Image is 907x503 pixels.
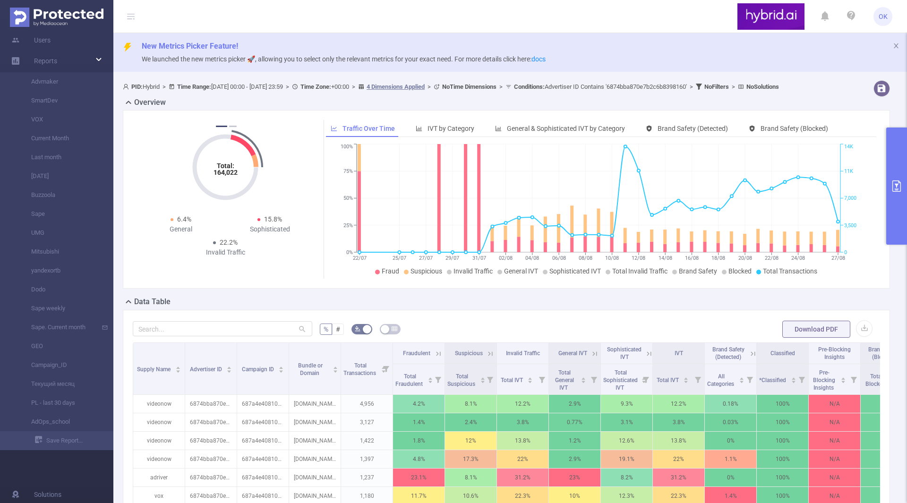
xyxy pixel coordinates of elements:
[770,350,795,357] span: Classified
[893,41,899,51] button: icon: close
[601,469,652,486] p: 8.2%
[185,469,237,486] p: 6874bba870e7b2c6b8398160
[501,377,524,384] span: Total IVT
[687,83,696,90] span: >
[743,364,756,394] i: Filter menu
[393,413,445,431] p: 1.4%
[497,432,548,450] p: 13.8%
[739,376,744,379] i: icon: caret-up
[844,196,856,202] tspan: 7,000
[19,280,102,299] a: Dodo
[237,395,289,413] p: 687a4e40810d98a6c03132dd
[506,350,540,357] span: Invalid Traffic
[333,365,338,371] div: Sort
[185,450,237,468] p: 6874bba870e7b2c6b8398160
[893,43,899,49] i: icon: close
[331,125,337,132] i: icon: line-chart
[177,215,191,223] span: 6.4%
[324,325,328,333] span: %
[19,72,102,91] a: Advmaker
[419,255,433,261] tspan: 27/07
[738,255,752,261] tspan: 20/08
[549,395,600,413] p: 2.9%
[237,469,289,486] p: 687a4e40810d98a6c03132dd
[142,55,546,63] span: We launched the new metrics picker 🚀, allowing you to select only the relevant metrics for your e...
[133,469,185,486] p: adriver
[691,364,704,394] i: Filter menu
[19,375,102,393] a: Текущий месяц
[19,110,102,129] a: VOX
[123,84,131,90] i: icon: user
[237,432,289,450] p: 687a4e40810d98a6c03132dd
[507,125,625,132] span: General & Sophisticated IVT by Category
[658,255,672,261] tspan: 14/08
[549,469,600,486] p: 23%
[739,379,744,382] i: icon: caret-down
[879,7,888,26] span: OK
[10,8,103,27] img: Protected Media
[514,83,687,90] span: Advertiser ID Contains '6874bba870e7b2c6b8398160'
[395,373,424,387] span: Total Fraudulent
[844,168,853,174] tspan: 11K
[684,376,689,379] i: icon: caret-up
[761,125,828,132] span: Brand Safety (Blocked)
[844,144,853,150] tspan: 14K
[160,83,169,90] span: >
[19,299,102,318] a: Sape weekly
[809,413,860,431] p: N/A
[480,379,485,382] i: icon: caret-down
[514,83,545,90] b: Conditions :
[225,224,314,234] div: Sophisticated
[639,364,652,394] i: Filter menu
[679,267,717,275] span: Brand Safety
[123,83,779,90] span: Hybrid [DATE] 00:00 - [DATE] 23:59 +00:00
[343,168,353,174] tspan: 75%
[220,239,238,246] span: 22.2%
[289,469,341,486] p: [DOMAIN_NAME]
[497,450,548,468] p: 22%
[495,125,502,132] i: icon: bar-chart
[705,432,756,450] p: 0%
[19,356,102,375] a: Campaign_ID
[757,469,808,486] p: 100%
[483,364,496,394] i: Filter menu
[711,255,725,261] tspan: 18/08
[133,413,185,431] p: videonow
[791,376,796,382] div: Sort
[840,376,846,382] div: Sort
[142,42,238,51] span: New Metrics Picker Feature!
[343,222,353,229] tspan: 25%
[11,31,51,50] a: Users
[185,432,237,450] p: 6874bba870e7b2c6b8398160
[342,125,395,132] span: Traffic Over Time
[34,51,57,70] a: Reports
[653,395,704,413] p: 12.2%
[813,369,835,391] span: Pre-Blocking Insights
[729,83,738,90] span: >
[504,267,538,275] span: General IVT
[791,255,805,261] tspan: 24/08
[558,350,587,357] span: General IVT
[19,318,102,337] a: Sape. Current month
[653,450,704,468] p: 22%
[214,169,238,176] tspan: 164,022
[791,379,796,382] i: icon: caret-down
[728,267,752,275] span: Blocked
[531,55,546,63] a: docs
[133,321,312,336] input: Search...
[497,395,548,413] p: 12.2%
[653,469,704,486] p: 31.2%
[217,162,234,170] tspan: Total:
[847,364,860,394] i: Filter menu
[428,376,433,382] div: Sort
[19,242,102,261] a: Mitsubishi
[605,255,619,261] tspan: 10/08
[175,369,180,372] i: icon: caret-down
[343,362,377,376] span: Total Transactions
[497,413,548,431] p: 3.8%
[549,450,600,468] p: 2.9%
[683,376,689,382] div: Sort
[442,83,496,90] b: No Time Dimensions
[704,83,729,90] b: No Filters
[425,83,434,90] span: >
